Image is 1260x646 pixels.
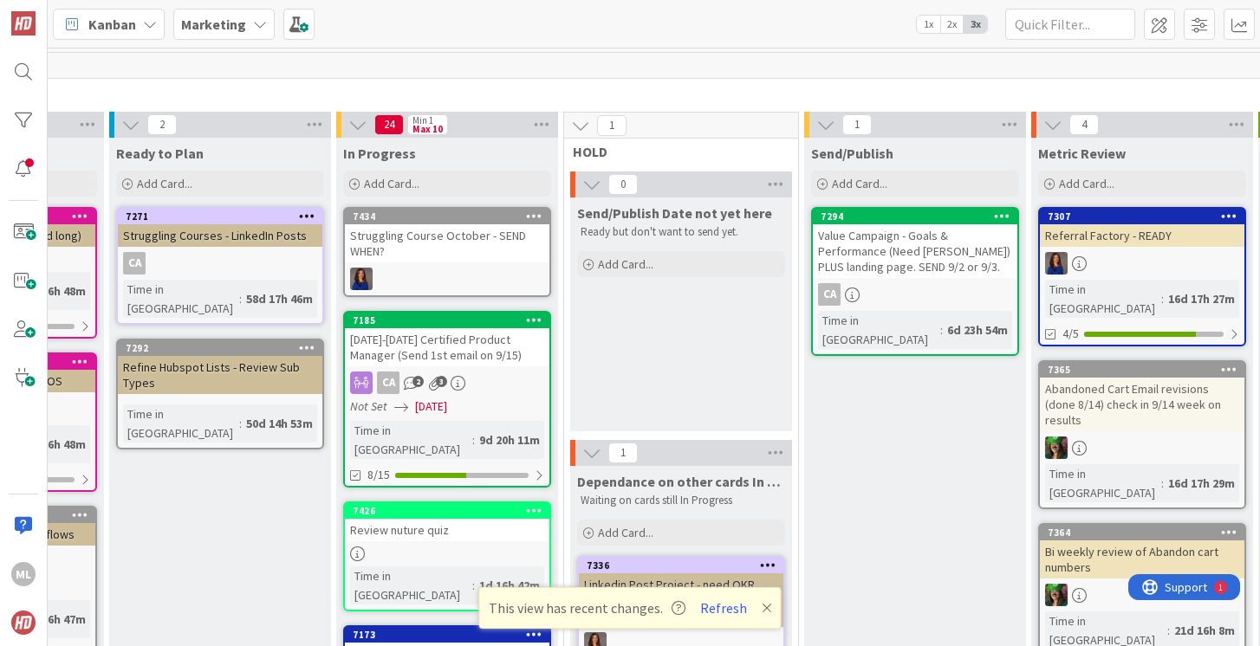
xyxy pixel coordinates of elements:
div: 7364Bi weekly review of Abandon cart numbers [1040,525,1244,578]
a: 7292Refine Hubspot Lists - Review Sub TypesTime in [GEOGRAPHIC_DATA]:50d 14h 53m [116,339,324,449]
div: 7336 [579,558,783,573]
div: 7336Linkedin Post Project - need OKR checklist on website (gated) and need OKR case study. [579,558,783,627]
span: 2x [940,16,964,33]
span: Support [36,3,79,23]
div: 7307 [1040,209,1244,224]
div: 72d 16h 48m [15,281,90,300]
span: Add Card... [598,525,653,540]
div: 7271 [126,210,322,223]
div: 7426Review nuture quiz [345,503,549,541]
button: Refresh [694,597,753,619]
b: Marketing [181,16,246,33]
div: Time in [GEOGRAPHIC_DATA] [123,404,239,443]
span: Dependance on other cards In progress [577,473,785,490]
span: 4 [1069,114,1099,135]
div: SL [345,268,549,290]
span: Ready to Plan [116,145,204,162]
img: SL [350,268,373,290]
div: 7364 [1048,526,1244,539]
span: 1x [917,16,940,33]
div: Refine Hubspot Lists - Review Sub Types [118,356,322,394]
div: 72d 16h 48m [15,435,90,454]
div: 7185 [353,314,549,326]
img: SL [1045,252,1068,275]
div: [DATE]-[DATE] Certified Product Manager (Send 1st email on 9/15) [345,328,549,366]
div: 1d 16h 42m [475,576,544,595]
img: Visit kanbanzone.com [11,11,36,36]
span: 2 [147,114,177,135]
div: 7365 [1048,364,1244,376]
span: 3 [436,376,447,387]
span: Add Card... [1059,176,1114,191]
span: : [1167,621,1170,640]
a: 7271Struggling Courses - LinkedIn PostsCATime in [GEOGRAPHIC_DATA]:58d 17h 46m [116,207,324,325]
div: 7185 [345,313,549,328]
div: SL [1040,252,1244,275]
div: 50d 14h 53m [242,414,317,433]
div: Struggling Course October - SEND WHEN? [345,224,549,262]
div: Value Campaign - Goals & Performance (Need [PERSON_NAME]) PLUS landing page. SEND 9/2 or 9/3. [813,224,1017,278]
span: Send/Publish [811,145,893,162]
span: : [472,430,475,449]
div: CA [123,252,146,275]
div: 16d 17h 29m [1164,474,1239,493]
span: 4/5 [1062,325,1079,343]
div: 1 [90,7,94,21]
p: Waiting on cards still In Progress [581,494,782,507]
span: : [1161,289,1164,308]
span: 1 [597,115,627,136]
div: Time in [GEOGRAPHIC_DATA] [1045,280,1161,318]
a: 7307Referral Factory - READYSLTime in [GEOGRAPHIC_DATA]:16d 17h 27m4/5 [1038,207,1246,346]
a: 7185[DATE]-[DATE] Certified Product Manager (Send 1st email on 9/15)CANot Set[DATE]Time in [GEOGR... [343,311,551,488]
div: Max 10 [412,125,443,133]
span: Add Card... [832,176,887,191]
div: 9d 20h 11m [475,430,544,449]
div: CA [345,371,549,394]
div: 7292 [126,342,322,354]
img: SL [1045,584,1068,606]
span: Send/Publish Date not yet here [577,204,772,222]
div: Abandoned Cart Email revisions (done 8/14) check in 9/14 week on results [1040,378,1244,431]
span: : [239,414,242,433]
div: 7307Referral Factory - READY [1040,209,1244,247]
img: SL [1045,436,1068,459]
div: Time in [GEOGRAPHIC_DATA] [350,421,472,459]
a: 7434Struggling Course October - SEND WHEN?SL [343,207,551,297]
div: ML [11,562,36,586]
div: 21d 16h 8m [1170,621,1239,640]
span: 3x [964,16,987,33]
div: SL [1040,436,1244,459]
div: 58d 17h 46m [242,289,317,308]
span: Add Card... [364,176,419,191]
div: 7294Value Campaign - Goals & Performance (Need [PERSON_NAME]) PLUS landing page. SEND 9/2 or 9/3. [813,209,1017,278]
span: HOLD [573,143,776,160]
div: Linkedin Post Project - need OKR checklist on website (gated) and need OKR case study. [579,573,783,627]
div: Time in [GEOGRAPHIC_DATA] [1045,464,1161,502]
div: 6d 23h 54m [943,320,1012,339]
span: Kanban [88,14,136,35]
div: 7434 [345,209,549,224]
img: avatar [11,610,36,635]
span: : [1161,474,1164,493]
div: 7292Refine Hubspot Lists - Review Sub Types [118,340,322,394]
a: 7426Review nuture quizTime in [GEOGRAPHIC_DATA]:1d 16h 42m [343,501,551,611]
div: 7173 [353,629,549,641]
span: 24 [374,114,404,135]
div: 7173 [345,627,549,643]
i: Not Set [350,398,387,414]
span: Add Card... [598,256,653,272]
div: Struggling Courses - LinkedIn Posts [118,224,322,247]
div: Min 1 [412,116,433,125]
span: Metric Review [1038,145,1126,162]
div: 7434 [353,210,549,223]
div: Time in [GEOGRAPHIC_DATA] [350,566,472,604]
span: : [239,289,242,308]
span: : [472,576,475,595]
div: 7292 [118,340,322,356]
span: 1 [842,114,872,135]
div: 7185[DATE]-[DATE] Certified Product Manager (Send 1st email on 9/15) [345,313,549,366]
input: Quick Filter... [1005,9,1135,40]
div: 7426 [353,505,549,517]
span: 2 [412,376,424,387]
span: 8/15 [367,466,390,484]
